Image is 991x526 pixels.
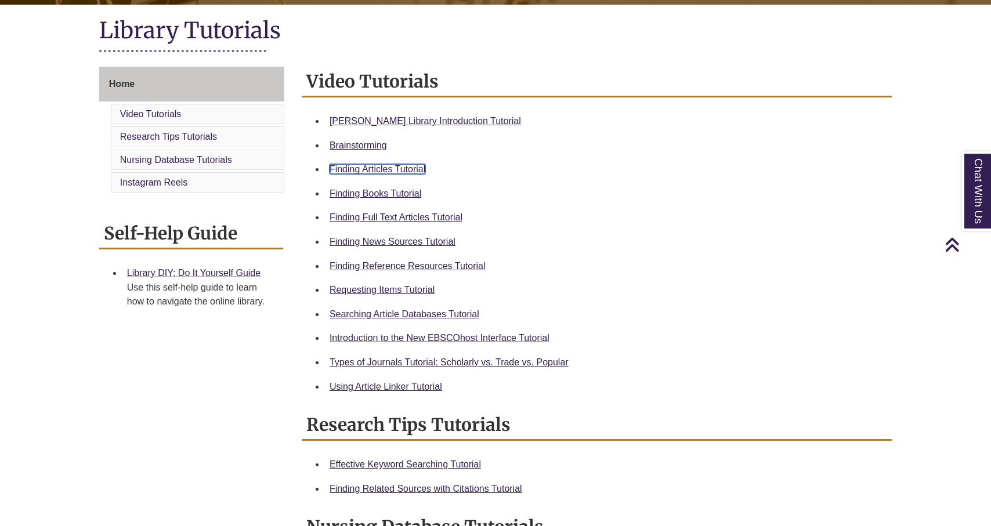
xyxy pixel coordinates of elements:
a: Requesting Items Tutorial [330,285,435,295]
a: Introduction to the New EBSCOhost Interface Tutorial [330,333,549,343]
div: Use this self-help guide to learn how to navigate the online library. [127,281,274,309]
a: Research Tips Tutorials [120,132,217,142]
h1: Library Tutorials [99,16,892,47]
a: Library DIY: Do It Yourself Guide [127,268,261,278]
a: Finding Related Sources with Citations Tutorial [330,484,522,494]
a: Nursing Database Tutorials [120,155,232,165]
a: Finding Articles Tutorial [330,164,425,174]
div: Guide Page Menu [99,67,284,195]
h2: Research Tips Tutorials [302,410,892,441]
a: Video Tutorials [120,109,182,119]
a: Finding Full Text Articles Tutorial [330,212,462,222]
a: Brainstorming [330,140,387,150]
a: Using Article Linker Tutorial [330,382,442,391]
a: Searching Article Databases Tutorial [330,309,479,319]
h2: Video Tutorials [302,67,892,97]
a: Instagram Reels [120,177,188,187]
a: Back to Top [945,237,988,252]
a: Types of Journals Tutorial: Scholarly vs. Trade vs. Popular [330,357,569,367]
a: Home [99,67,284,101]
h2: Self-Help Guide [99,219,283,249]
a: Effective Keyword Searching Tutorial [330,459,481,469]
a: [PERSON_NAME] Library Introduction Tutorial [330,116,521,126]
a: Finding Reference Resources Tutorial [330,261,486,271]
a: Finding Books Tutorial [330,188,421,198]
a: Finding News Sources Tutorial [330,237,455,246]
span: Home [109,79,135,89]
